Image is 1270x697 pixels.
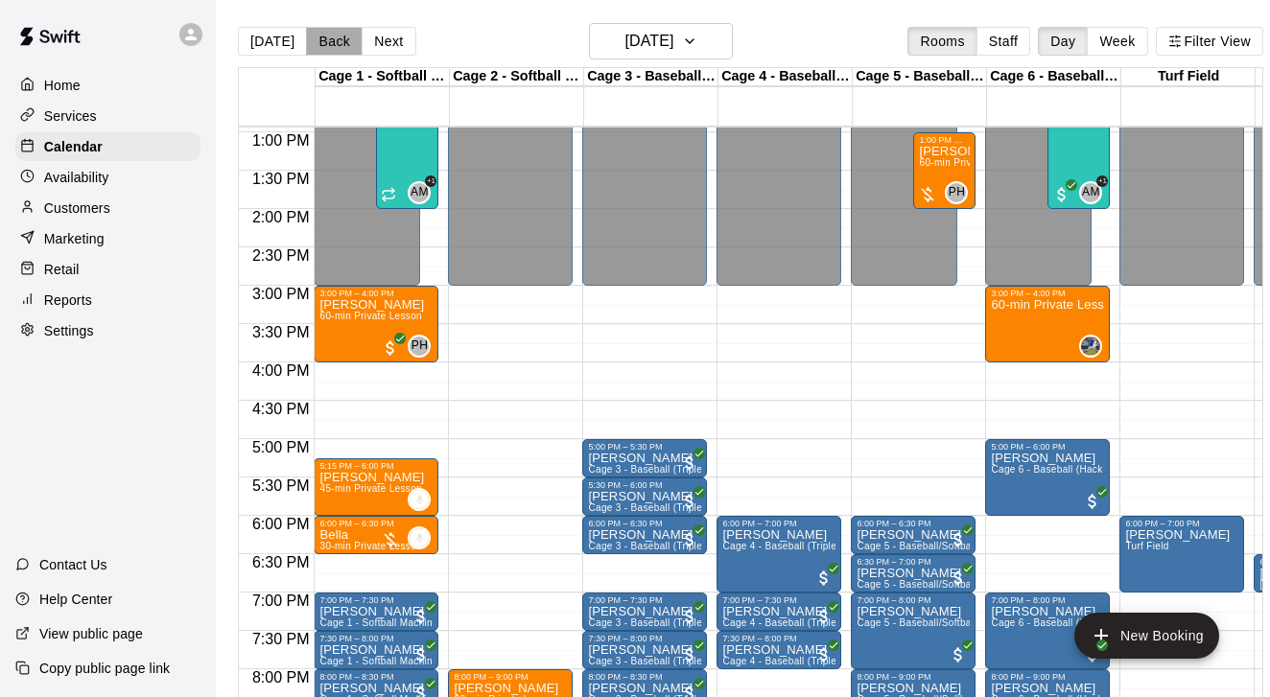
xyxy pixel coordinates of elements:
a: Retail [15,255,200,284]
div: 7:00 PM – 7:30 PM: Maximiliano Salas [314,592,438,631]
p: View public page [39,624,143,643]
div: Settings [15,316,200,345]
span: All customers have paid [1083,645,1102,664]
div: 5:00 PM – 6:00 PM: Jason Simpson [985,439,1110,516]
a: Customers [15,194,200,222]
span: 5:30 PM [247,477,315,494]
div: Cage 3 - Baseball (Triple Play) [584,68,718,86]
span: Recurring event [381,187,396,202]
div: 6:00 PM – 7:00 PM: Pete [1119,516,1244,592]
button: Next [362,27,415,56]
div: 6:00 PM – 7:00 PM [1125,519,1238,528]
span: All customers have paid [949,530,968,549]
span: All customers have paid [949,569,968,588]
div: 7:00 PM – 7:30 PM: Peter Glassman [717,592,841,631]
span: All customers have paid [814,569,834,588]
span: Peter Hernandez [952,181,968,204]
div: Peter Hernandez [408,335,431,358]
span: 2:30 PM [247,247,315,264]
span: All customers have paid [412,607,431,626]
div: 3:00 PM – 4:00 PM [991,289,1104,298]
span: 45-min Private Lesson [319,483,422,494]
p: Availability [44,168,109,187]
div: 8:00 PM – 9:00 PM [454,672,567,682]
p: Copy public page link [39,659,170,678]
span: AM [411,183,429,202]
button: Rooms [907,27,976,56]
span: 5:00 PM [247,439,315,455]
span: Cage 4 - Baseball (Triple play) [722,617,861,628]
span: 3:00 PM [247,286,315,302]
div: Cage 5 - Baseball (HitTrax) [853,68,987,86]
span: All customers have paid [680,607,699,626]
div: Reports [15,286,200,314]
div: 7:00 PM – 7:30 PM [588,595,701,605]
span: Austin McAlester & 1 other [415,181,431,204]
img: Brianna Velasquez [410,528,429,547]
p: Marketing [44,229,105,248]
span: Cage 3 - Baseball (Triple Play) [588,464,728,475]
div: 1:00 PM – 2:00 PM [919,135,970,145]
span: Cage 1 - Softball Machine [319,617,437,628]
img: Brandon Gold [1081,337,1100,356]
div: 8:00 PM – 8:30 PM [319,672,433,682]
p: Services [44,106,97,126]
div: 7:00 PM – 7:30 PM [722,595,835,605]
span: PH [949,183,965,202]
span: All customers have paid [412,645,431,664]
p: Calendar [44,137,103,156]
div: 6:00 PM – 6:30 PM [319,519,433,528]
span: +1 [425,175,436,187]
p: Contact Us [39,555,107,574]
div: Brianna Velasquez [408,526,431,549]
div: 7:00 PM – 8:00 PM: Herb Higginbotham [851,592,976,669]
div: Austin McAlester [408,181,431,204]
span: All customers have paid [1052,185,1071,204]
div: 1:00 PM – 2:00 PM: Ethan [913,132,976,209]
p: Customers [44,198,110,218]
span: Cage 5 - Baseball/Softball (Triple Play - HitTrax) [857,541,1076,551]
div: 7:30 PM – 8:00 PM: Peter Glassman [717,631,841,669]
span: 6:30 PM [247,554,315,570]
span: Cage 3 - Baseball (Triple Play) [588,656,728,666]
div: Home [15,71,200,100]
div: 5:15 PM – 6:00 PM [319,461,433,471]
button: Back [306,27,363,56]
span: 6:00 PM [247,516,315,532]
div: 5:00 PM – 5:30 PM: Cleveland Brown [582,439,707,477]
p: Home [44,76,81,95]
div: Availability [15,163,200,192]
span: Brandon Gold [1087,335,1102,358]
div: Austin McAlester [1079,181,1102,204]
button: Week [1087,27,1147,56]
span: 8:00 PM [247,669,315,685]
div: Cage 1 - Softball (Hack Attack) [316,68,450,86]
span: All customers have paid [680,453,699,473]
span: 4:00 PM [247,362,315,379]
div: Brianna Velasquez [408,488,431,511]
span: Brianna Velasquez [415,526,431,549]
span: All customers have paid [680,492,699,511]
span: All customers have paid [814,645,834,664]
div: 6:00 PM – 7:00 PM: William Wood [717,516,841,592]
img: Brianna Velasquez [410,490,429,509]
span: Cage 4 - Baseball (Triple play) [722,541,861,551]
span: Brianna Velasquez [415,488,431,511]
div: 7:30 PM – 8:00 PM: Maximiliano Salas [314,631,438,669]
span: Austin McAlester & 1 other [1087,181,1102,204]
div: 5:30 PM – 6:00 PM: Cleveland Brown [582,477,707,516]
div: 7:00 PM – 7:30 PM [319,595,433,605]
p: Reports [44,290,92,310]
a: Calendar [15,132,200,161]
button: add [1074,613,1219,659]
span: AM [1082,183,1100,202]
div: Services [15,102,200,130]
button: Staff [976,27,1031,56]
div: 3:00 PM – 4:00 PM: Michael [314,286,438,362]
div: 3:00 PM – 4:00 PM: 60-min Private Lesson [985,286,1110,362]
div: 6:30 PM – 7:00 PM: Wes Long [851,554,976,592]
div: 6:00 PM – 6:30 PM [588,519,701,528]
div: 7:00 PM – 8:00 PM: Manuel Velasquez [985,592,1110,669]
div: Brandon Gold [1079,335,1102,358]
span: +1 [1096,175,1108,187]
